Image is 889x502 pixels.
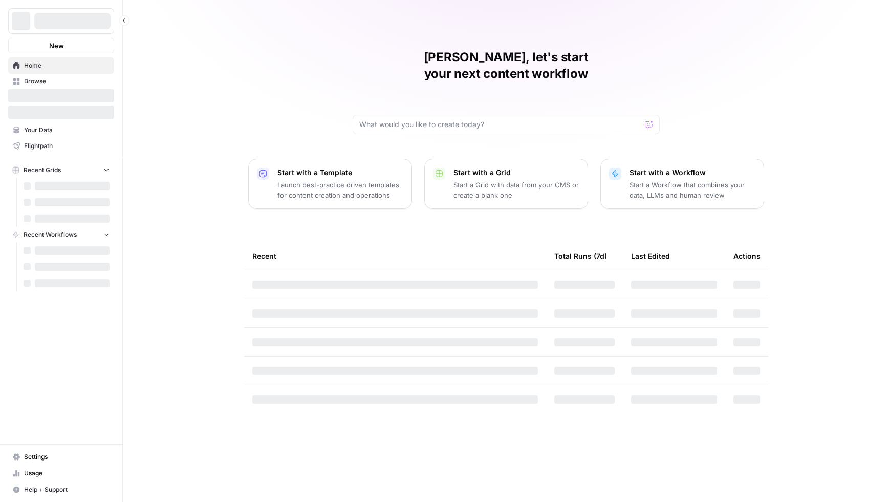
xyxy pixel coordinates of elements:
[24,469,110,478] span: Usage
[630,180,755,200] p: Start a Workflow that combines your data, LLMs and human review
[24,485,110,494] span: Help + Support
[8,138,114,154] a: Flightpath
[8,465,114,482] a: Usage
[353,49,660,82] h1: [PERSON_NAME], let's start your next content workflow
[600,159,764,209] button: Start with a WorkflowStart a Workflow that combines your data, LLMs and human review
[24,126,110,135] span: Your Data
[24,61,110,70] span: Home
[248,159,412,209] button: Start with a TemplateLaunch best-practice driven templates for content creation and operations
[8,73,114,90] a: Browse
[8,122,114,138] a: Your Data
[631,242,670,270] div: Last Edited
[453,180,579,200] p: Start a Grid with data from your CMS or create a blank one
[554,242,607,270] div: Total Runs (7d)
[24,165,61,175] span: Recent Grids
[252,242,538,270] div: Recent
[8,449,114,465] a: Settings
[24,141,110,151] span: Flightpath
[630,168,755,178] p: Start with a Workflow
[24,77,110,86] span: Browse
[49,40,64,51] span: New
[24,452,110,462] span: Settings
[8,38,114,53] button: New
[733,242,761,270] div: Actions
[8,482,114,498] button: Help + Support
[453,168,579,178] p: Start with a Grid
[8,57,114,74] a: Home
[24,230,77,239] span: Recent Workflows
[277,180,403,200] p: Launch best-practice driven templates for content creation and operations
[277,168,403,178] p: Start with a Template
[359,119,641,130] input: What would you like to create today?
[8,227,114,242] button: Recent Workflows
[8,162,114,178] button: Recent Grids
[424,159,588,209] button: Start with a GridStart a Grid with data from your CMS or create a blank one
